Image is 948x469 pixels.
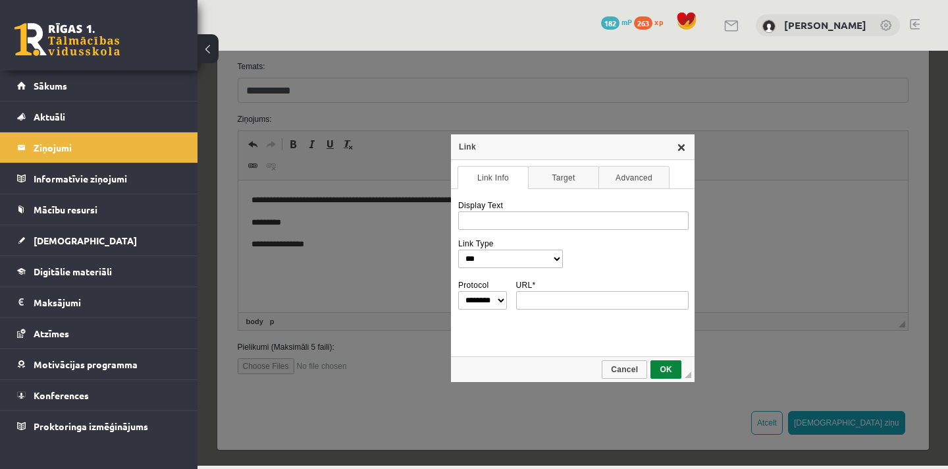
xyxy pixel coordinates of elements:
a: Close [479,91,489,101]
a: Digitālie materiāli [17,256,181,287]
legend: Ziņojumi [34,132,181,163]
span: Digitālie materiāli [34,265,112,277]
label: Protocol [261,230,291,239]
a: Maksājumi [17,287,181,317]
span: 263 [634,16,652,30]
span: 182 [601,16,619,30]
span: Atzīmes [34,327,69,339]
label: Display Text [261,150,305,159]
label: Link Type [261,188,296,198]
span: OK [454,314,483,323]
span: Konferences [34,389,89,401]
legend: Informatīvie ziņojumi [34,163,181,194]
a: Informatīvie ziņojumi [17,163,181,194]
a: Atzīmes [17,318,181,348]
span: Aktuāli [34,111,65,123]
span: Proktoringa izmēģinājums [34,420,148,432]
div: Link [253,84,497,109]
a: [DEMOGRAPHIC_DATA] [17,225,181,256]
div: Drag to resize [487,321,494,327]
span: mP [621,16,632,27]
span: xp [654,16,663,27]
a: 182 mP [601,16,632,27]
a: Target [330,115,402,138]
label: URL [319,230,338,239]
span: Motivācijas programma [34,358,138,370]
a: Mācību resursi [17,194,181,225]
a: OK [453,310,484,328]
a: [PERSON_NAME] [784,18,866,32]
div: Link Info [260,144,490,302]
a: Proktoringa izmēģinājums [17,411,181,441]
a: Ziņojumi [17,132,181,163]
span: Mācību resursi [34,204,97,215]
a: Cancel [404,310,450,328]
body: Rich Text Editor, wiswyg-editor-47024864871640-1757683002-41 [13,13,656,71]
span: Sākums [34,80,67,92]
a: Rīgas 1. Tālmācības vidusskola [14,23,120,56]
a: 263 xp [634,16,670,27]
span: Cancel [406,314,448,323]
a: Motivācijas programma [17,349,181,379]
a: Aktuāli [17,101,181,132]
a: Konferences [17,380,181,410]
a: Link Info [260,115,331,138]
span: [DEMOGRAPHIC_DATA] [34,234,137,246]
a: Advanced [401,115,472,138]
legend: Maksājumi [34,287,181,317]
img: Ģertrūde Kairiša [762,20,776,33]
a: Sākums [17,70,181,101]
